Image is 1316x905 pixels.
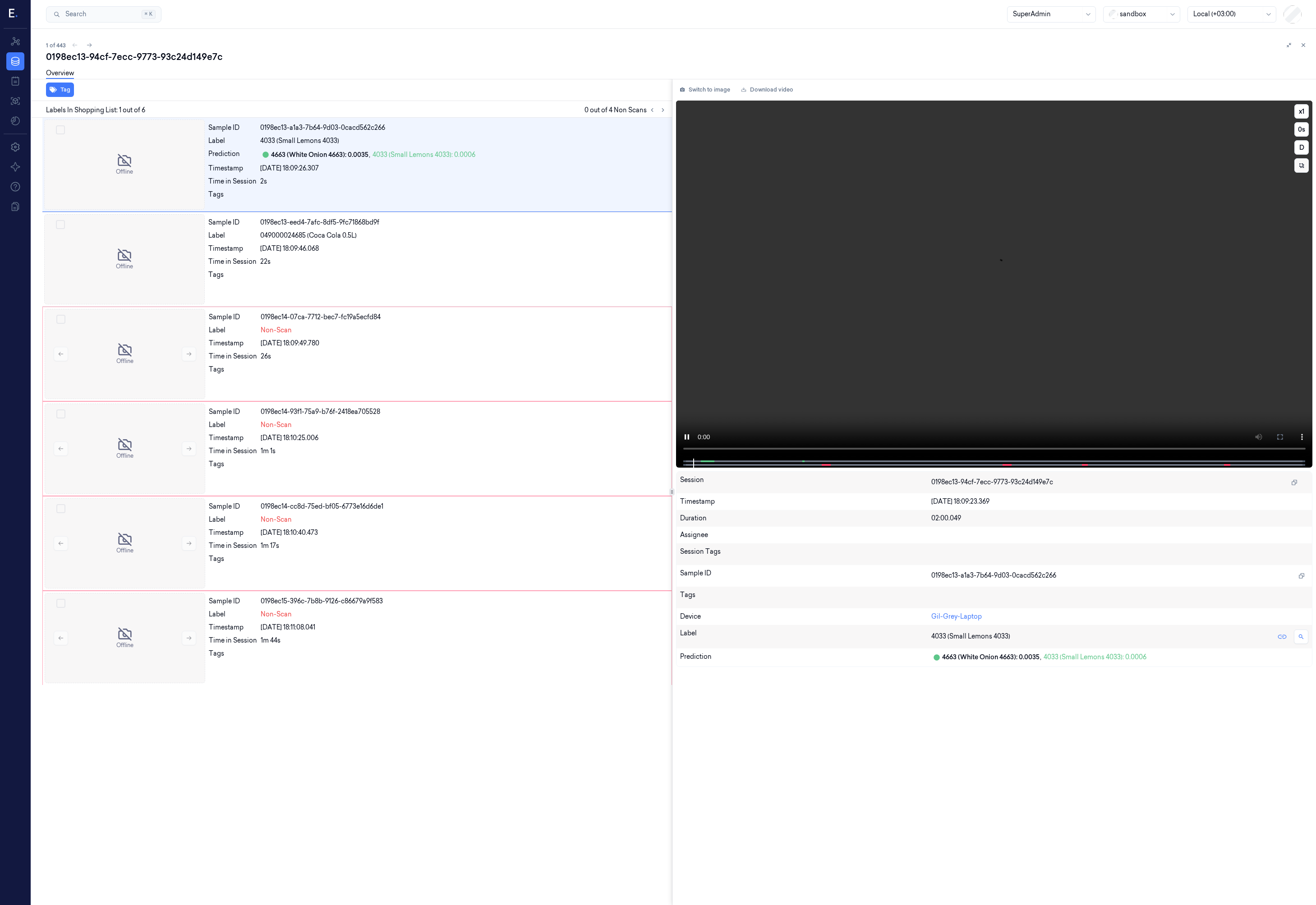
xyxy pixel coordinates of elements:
[373,150,475,160] div: 4033 (Small Lemons 4033): 0.0006
[56,599,65,608] button: Select row
[260,136,339,146] span: 4033 (Small Lemons 4033)
[680,497,931,506] div: Timestamp
[209,339,257,348] div: Timestamp
[46,106,145,115] span: Labels In Shopping List: 1 out of 6
[1044,652,1146,662] div: 4033 (Small Lemons 4033): 0.0006
[209,433,257,443] div: Timestamp
[680,612,931,621] div: Device
[1040,652,1044,662] div: ,
[676,83,734,97] button: Switch to image
[680,530,1309,540] div: Assignee
[260,257,667,266] div: 22s
[261,352,666,361] div: 26s
[261,597,666,606] div: 0198ec15-396c-7b8b-9126-c86679a9f583
[208,190,257,204] div: Tags
[208,149,257,160] div: Prediction
[208,270,257,285] div: Tags
[209,623,257,632] div: Timestamp
[260,231,357,240] span: 049000024685 (Coca Cola 0.5L)
[46,6,161,23] button: Search⌘K
[209,554,257,569] div: Tags
[46,83,74,97] button: Tag
[46,41,66,49] span: 1 of 443
[680,590,931,605] div: Tags
[208,164,257,173] div: Timestamp
[942,652,1040,662] div: 4663 (White Onion 4663): 0.0035
[208,123,257,133] div: Sample ID
[208,136,257,146] div: Label
[209,420,257,430] div: Label
[737,83,797,97] a: Download video
[931,612,982,620] a: Gil-Grey-Laptop
[261,312,666,322] div: 0198ec14-07ca-7712-bec7-fc19a5ecfd84
[680,547,931,561] div: Session Tags
[56,409,65,418] button: Select row
[62,9,86,19] span: Search
[208,231,257,240] div: Label
[209,649,257,663] div: Tags
[260,123,667,133] div: 0198ec13-a1a3-7b64-9d03-0cacd562c266
[931,497,1308,506] div: [DATE] 18:09:23.369
[209,446,257,456] div: Time in Session
[209,636,257,645] div: Time in Session
[209,326,257,335] div: Label
[209,515,257,524] div: Label
[368,150,373,160] div: ,
[260,177,667,186] div: 2s
[46,69,74,79] a: Overview
[209,541,257,551] div: Time in Session
[261,623,666,632] div: [DATE] 18:11:08.041
[1294,122,1309,137] button: 0s
[56,125,65,134] button: Select row
[260,164,667,173] div: [DATE] 18:09:26.307
[208,257,257,266] div: Time in Session
[261,446,666,456] div: 1m 1s
[271,150,368,160] div: 4663 (White Onion 4663): 0.0035
[261,541,666,551] div: 1m 17s
[260,218,667,227] div: 0198ec13-eed4-7afc-8df5-9fc71868bd9f
[56,220,65,229] button: Select row
[1294,104,1309,119] button: x1
[209,365,257,379] div: Tags
[209,528,257,537] div: Timestamp
[584,105,668,115] span: 0 out of 4 Non Scans
[208,244,257,253] div: Timestamp
[931,514,1308,523] div: 02:00.049
[209,610,257,619] div: Label
[261,407,666,417] div: 0198ec14-93f1-75a9-b76f-2418ea705528
[261,610,292,619] span: Non-Scan
[931,478,1053,487] span: 0198ec13-94cf-7ecc-9773-93c24d149e7c
[1294,140,1309,155] button: D
[261,326,292,335] span: Non-Scan
[261,636,666,645] div: 1m 44s
[931,571,1056,580] span: 0198ec13-a1a3-7b64-9d03-0cacd562c266
[56,315,65,324] button: Select row
[261,515,292,524] span: Non-Scan
[209,312,257,322] div: Sample ID
[209,352,257,361] div: Time in Session
[261,528,666,537] div: [DATE] 18:10:40.473
[56,504,65,513] button: Select row
[261,433,666,443] div: [DATE] 18:10:25.006
[260,244,667,253] div: [DATE] 18:09:46.068
[208,177,257,186] div: Time in Session
[261,339,666,348] div: [DATE] 18:09:49.780
[680,629,931,645] div: Label
[209,459,257,474] div: Tags
[209,407,257,417] div: Sample ID
[680,475,931,490] div: Session
[680,652,931,663] div: Prediction
[261,502,666,511] div: 0198ec14-cc8d-75ed-bf05-6773e16d6de1
[209,597,257,606] div: Sample ID
[931,632,1010,641] span: 4033 (Small Lemons 4033)
[46,51,1309,63] div: 0198ec13-94cf-7ecc-9773-93c24d149e7c
[209,502,257,511] div: Sample ID
[261,420,292,430] span: Non-Scan
[680,569,931,583] div: Sample ID
[680,514,931,523] div: Duration
[208,218,257,227] div: Sample ID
